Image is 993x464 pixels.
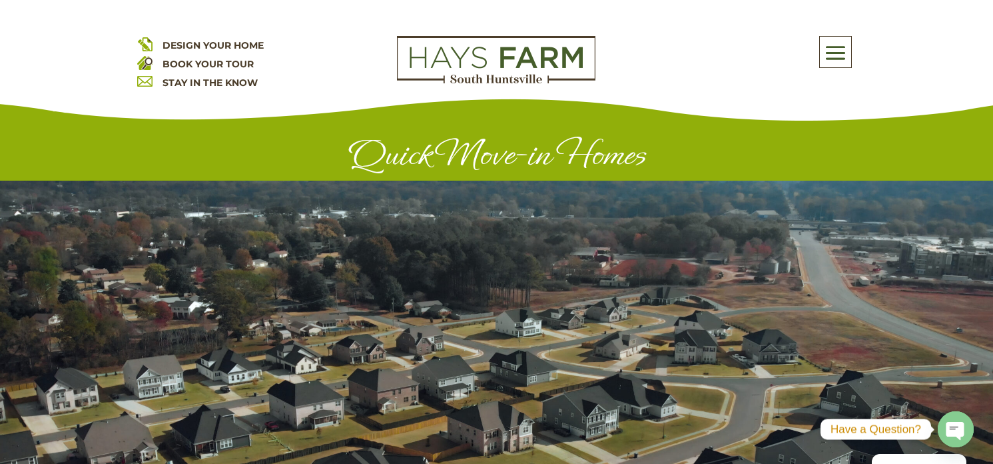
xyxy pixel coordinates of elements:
img: Logo [397,36,595,84]
a: STAY IN THE KNOW [163,77,258,89]
a: BOOK YOUR TOUR [163,58,254,70]
h1: Quick Move-in Homes [137,135,856,181]
a: hays farm homes huntsville development [397,75,595,87]
img: book your home tour [137,55,153,70]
